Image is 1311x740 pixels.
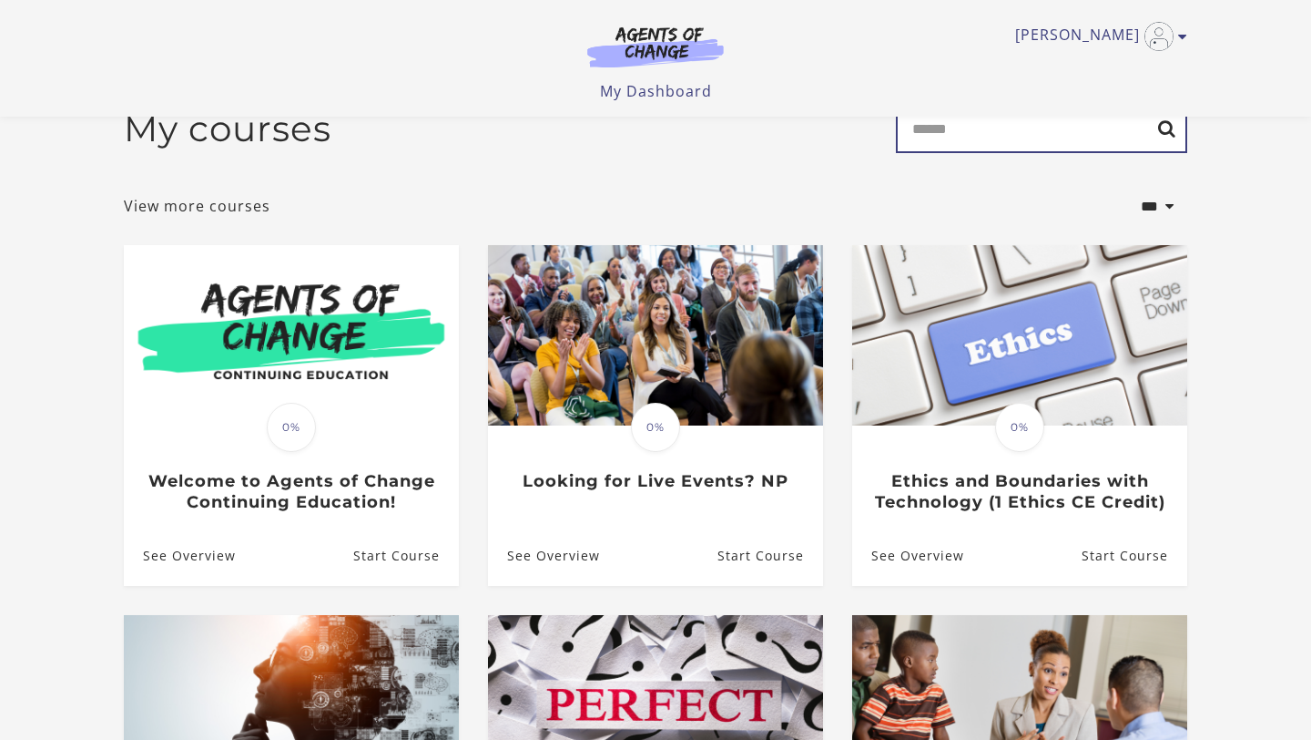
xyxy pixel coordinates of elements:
[124,195,270,217] a: View more courses
[124,108,331,150] h2: My courses
[1082,527,1187,586] a: Ethics and Boundaries with Technology (1 Ethics CE Credit): Resume Course
[600,81,712,101] a: My Dashboard
[353,527,459,586] a: Welcome to Agents of Change Continuing Education!: Resume Course
[852,527,964,586] a: Ethics and Boundaries with Technology (1 Ethics CE Credit): See Overview
[1015,22,1178,51] a: Toggle menu
[488,527,600,586] a: Looking for Live Events? NP: See Overview
[871,471,1167,512] h3: Ethics and Boundaries with Technology (1 Ethics CE Credit)
[267,403,316,452] span: 0%
[568,26,743,67] img: Agents of Change Logo
[143,471,439,512] h3: Welcome to Agents of Change Continuing Education!
[995,403,1044,452] span: 0%
[717,527,823,586] a: Looking for Live Events? NP: Resume Course
[507,471,803,492] h3: Looking for Live Events? NP
[631,403,680,452] span: 0%
[124,527,236,586] a: Welcome to Agents of Change Continuing Education!: See Overview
